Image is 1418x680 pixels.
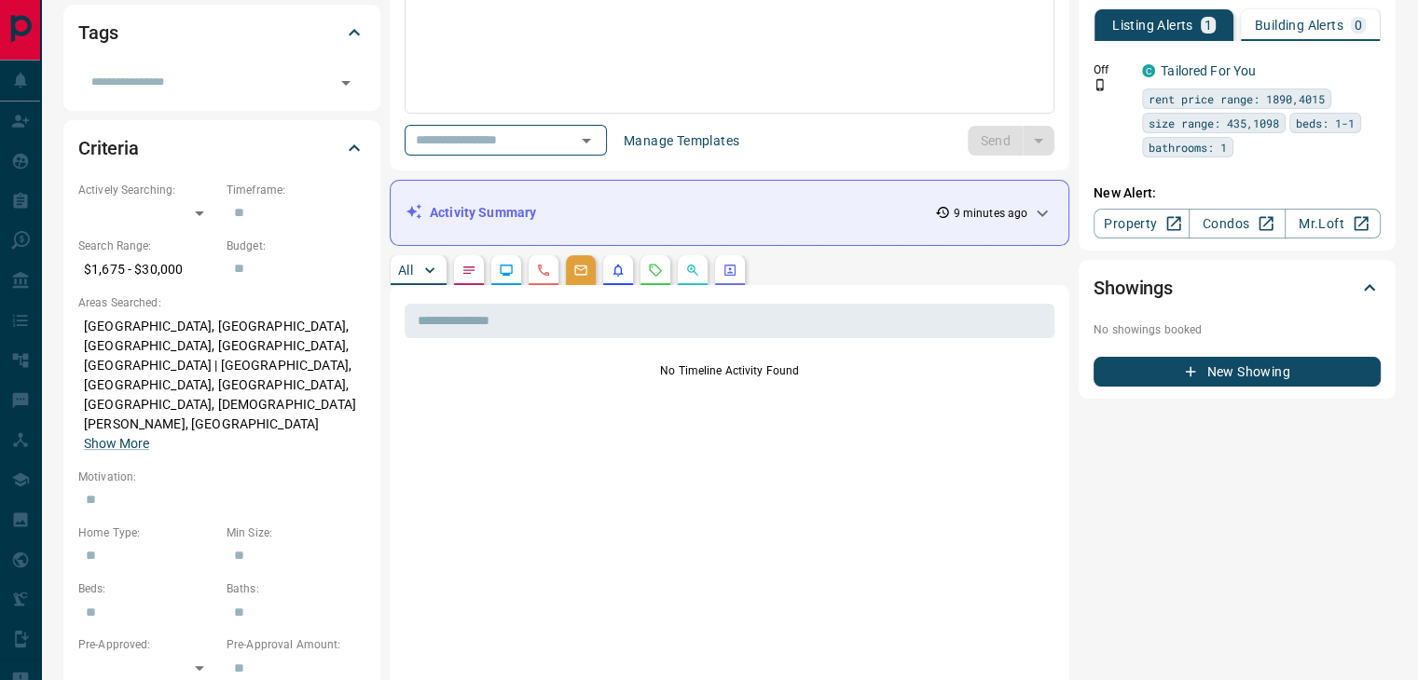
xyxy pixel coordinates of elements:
span: beds: 1-1 [1296,114,1355,132]
span: bathrooms: 1 [1149,138,1227,156]
svg: Lead Browsing Activity [499,263,514,278]
p: Pre-Approval Amount: [227,636,365,653]
svg: Requests [648,263,663,278]
p: Pre-Approved: [78,636,217,653]
div: Showings [1094,265,1381,310]
p: Min Size: [227,524,365,541]
span: rent price range: 1890,4015 [1149,89,1325,108]
svg: Push Notification Only [1094,78,1107,91]
p: 0 [1355,19,1362,32]
a: Mr.Loft [1285,209,1381,238]
p: New Alert: [1094,184,1381,203]
svg: Opportunities [685,263,700,278]
button: Show More [84,434,149,454]
h2: Criteria [78,133,139,163]
svg: Calls [536,263,551,278]
svg: Notes [461,263,476,278]
p: No showings booked [1094,321,1381,338]
a: Tailored For You [1161,63,1256,78]
p: 9 minutes ago [954,205,1027,222]
p: [GEOGRAPHIC_DATA], [GEOGRAPHIC_DATA], [GEOGRAPHIC_DATA], [GEOGRAPHIC_DATA], [GEOGRAPHIC_DATA] | [... [78,311,365,459]
button: Open [573,128,599,154]
svg: Listing Alerts [611,263,626,278]
p: Search Range: [78,238,217,254]
p: Activity Summary [430,203,536,223]
button: Manage Templates [613,126,750,156]
h2: Showings [1094,273,1173,303]
p: Building Alerts [1255,19,1343,32]
svg: Agent Actions [723,263,737,278]
span: size range: 435,1098 [1149,114,1279,132]
p: 1 [1205,19,1212,32]
p: Timeframe: [227,182,365,198]
div: Tags [78,10,365,55]
button: New Showing [1094,357,1381,387]
p: Actively Searching: [78,182,217,198]
button: Open [333,70,359,96]
h2: Tags [78,18,117,48]
p: No Timeline Activity Found [405,362,1054,379]
a: Condos [1189,209,1285,238]
div: condos.ca [1142,64,1155,77]
p: Listing Alerts [1112,19,1193,32]
div: Criteria [78,126,365,170]
p: Budget: [227,238,365,254]
a: Property [1094,209,1190,238]
p: Off [1094,61,1131,78]
p: Beds: [78,580,217,597]
div: Activity Summary9 minutes ago [406,196,1053,230]
svg: Emails [573,263,588,278]
p: Baths: [227,580,365,597]
p: Areas Searched: [78,294,365,311]
p: Motivation: [78,469,365,485]
p: Home Type: [78,524,217,541]
div: split button [968,126,1054,156]
p: All [398,264,413,277]
p: $1,675 - $30,000 [78,254,217,285]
